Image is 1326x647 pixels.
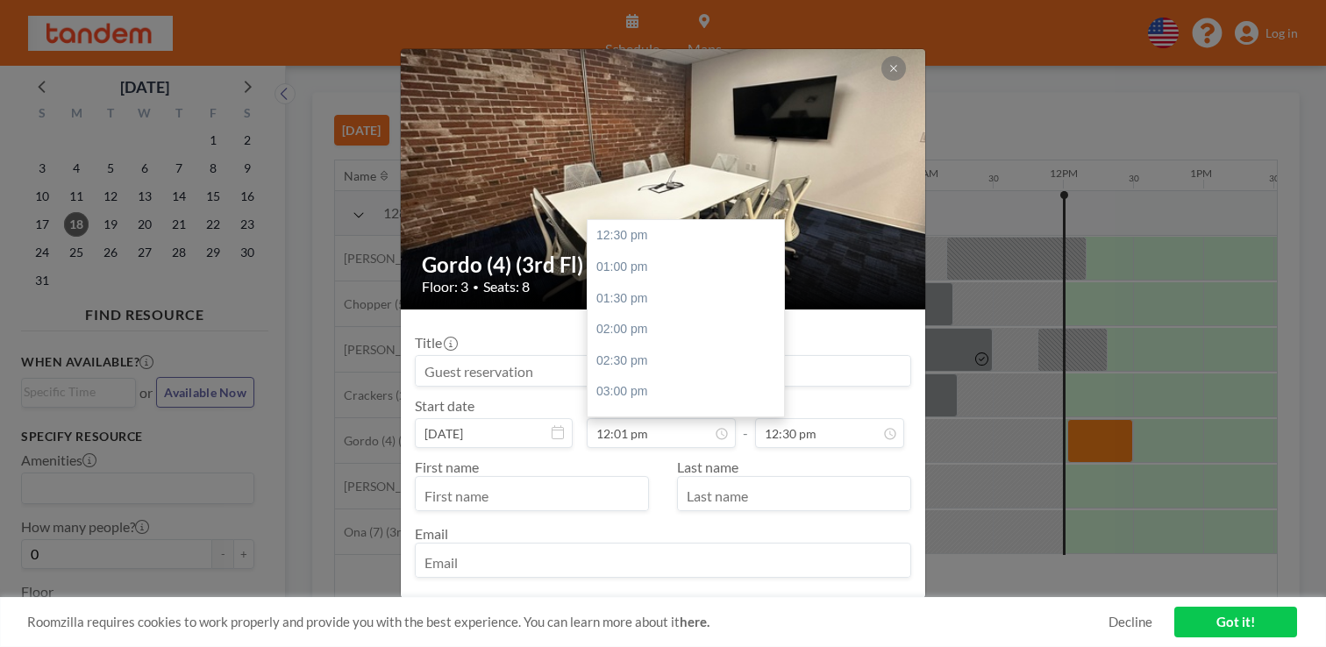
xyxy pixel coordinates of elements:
label: Title [415,334,456,352]
a: Decline [1109,614,1152,630]
div: 02:00 pm [588,314,784,345]
div: 02:30 pm [588,345,784,377]
div: 01:00 pm [588,252,784,283]
label: Last name [677,459,738,475]
label: Email [415,525,448,542]
span: • [473,281,479,294]
a: here. [680,614,709,629]
span: Floor: 3 [422,278,468,295]
label: First name [415,459,479,475]
input: Guest reservation [416,356,910,386]
div: 03:00 pm [588,376,784,408]
span: Roomzilla requires cookies to work properly and provide you with the best experience. You can lea... [27,614,1109,630]
input: Email [416,547,910,577]
input: Last name [678,480,910,510]
input: First name [416,480,648,510]
span: - [743,403,748,442]
span: Seats: 8 [483,278,530,295]
a: Got it! [1174,607,1297,637]
label: Start date [415,397,474,415]
div: 12:30 pm [588,220,784,252]
div: 01:30 pm [588,283,784,315]
h2: Gordo (4) (3rd Fl) [422,252,906,278]
div: 03:30 pm [588,408,784,439]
